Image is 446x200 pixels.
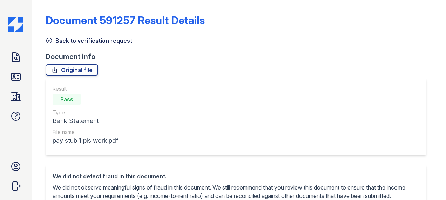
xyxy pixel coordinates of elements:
div: We did not detect fraud in this document. [53,172,419,180]
div: Pass [53,94,81,105]
div: Type [53,109,118,116]
div: File name [53,129,118,136]
div: Result [53,85,118,92]
div: Bank Statement [53,116,118,126]
a: Original file [46,64,98,76]
div: pay stub 1 pls work.pdf [53,136,118,145]
div: Document info [46,52,432,62]
p: We did not observe meaningful signs of fraud in this document. We still recommend that you review... [53,183,419,200]
a: Back to verification request [46,36,132,45]
img: CE_Icon_Blue-c292c112584629df590d857e76928e9f676e5b41ef8f769ba2f05ee15b207248.png [8,17,23,32]
iframe: chat widget [417,172,439,193]
a: Document 591257 Result Details [46,14,205,27]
